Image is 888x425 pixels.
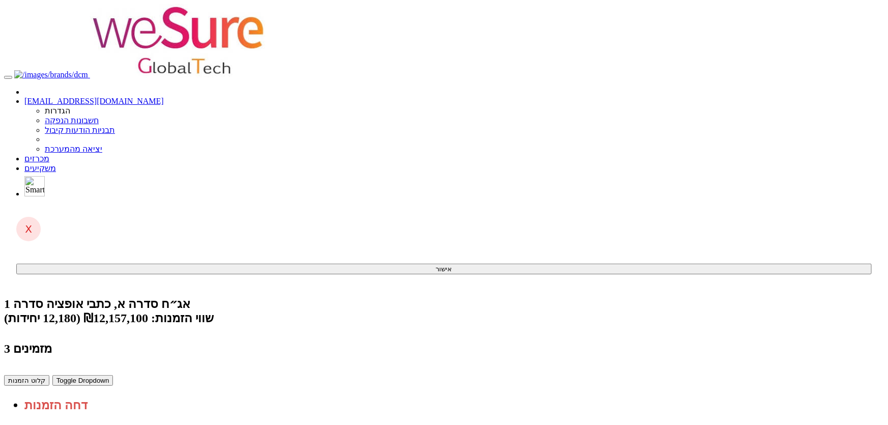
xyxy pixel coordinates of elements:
a: [EMAIL_ADDRESS][DOMAIN_NAME] [24,97,164,105]
a: משקיעים [24,164,56,173]
a: דחה הזמנות [24,399,88,412]
div: ווישור גלובלטק בע"מ - אג״ח (סדרה א), כתבי אופציה (סדרה 1) - הנפקה לציבור [4,297,884,311]
img: SmartBull Logo [24,176,45,196]
a: חשבונות הנפקה [45,116,99,125]
button: אישור [16,264,872,274]
button: Toggle Dropdown [52,375,113,386]
h4: 3 מזמינים [4,342,884,356]
a: יציאה מהמערכת [45,145,102,153]
span: Toggle Dropdown [56,377,109,384]
img: /images/brands/dcm [14,70,88,79]
img: Auction Logo [90,4,268,77]
a: תבניות הודעות קיבול [45,126,115,134]
button: קלוט הזמנות [4,375,49,386]
li: הגדרות [45,106,884,116]
div: שווי הזמנות: ₪12,157,100 (12,180 יחידות) [4,311,884,325]
a: מכרזים [24,154,49,163]
span: X [25,223,32,235]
